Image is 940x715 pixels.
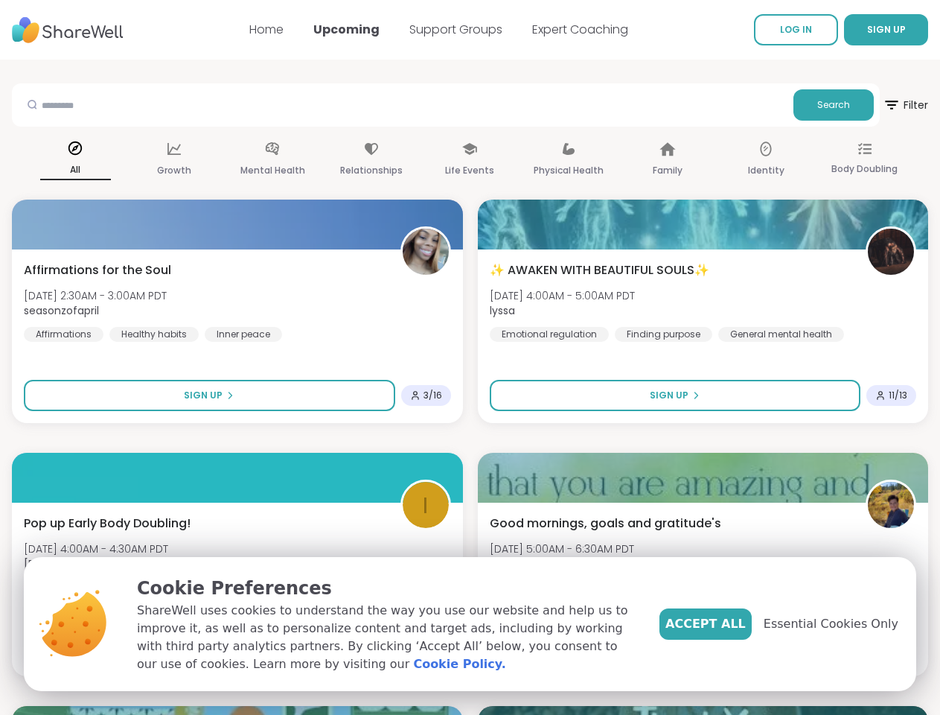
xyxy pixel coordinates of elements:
a: Expert Coaching [532,21,628,38]
p: Physical Health [534,162,604,179]
a: LOG IN [754,14,838,45]
div: Finding purpose [615,327,712,342]
span: Good mornings, goals and gratitude's [490,515,721,533]
p: Relationships [340,162,403,179]
img: ShareWell Nav Logo [12,10,124,51]
img: CharityRoss [868,482,914,528]
p: All [40,161,111,180]
b: lyssa [490,303,515,318]
span: [DATE] 5:00AM - 6:30AM PDT [490,541,634,556]
span: I [423,488,428,523]
button: SIGN UP [844,14,928,45]
span: Sign Up [650,389,688,402]
span: SIGN UP [867,23,906,36]
a: Upcoming [313,21,380,38]
span: Search [817,98,850,112]
span: Essential Cookies Only [764,615,898,633]
a: Cookie Policy. [413,655,505,673]
span: Filter [883,87,928,123]
p: Body Doubling [831,160,898,178]
b: CharityRoss [490,556,551,571]
b: seasonzofapril [24,303,99,318]
div: General mental health [718,327,844,342]
button: Accept All [659,608,752,640]
a: Support Groups [409,21,502,38]
div: Inner peace [205,327,282,342]
span: Pop up Early Body Doubling! [24,515,191,533]
button: Sign Up [490,380,861,411]
div: Affirmations [24,327,103,342]
p: Identity [748,162,784,179]
button: Search [793,89,874,121]
button: Sign Up [24,380,395,411]
img: seasonzofapril [403,229,449,275]
span: Accept All [665,615,746,633]
button: Filter [883,83,928,127]
span: [DATE] 2:30AM - 3:00AM PDT [24,288,167,303]
span: [DATE] 4:00AM - 5:00AM PDT [490,288,635,303]
span: Sign Up [184,389,223,402]
p: Mental Health [240,162,305,179]
span: 11 / 13 [889,390,907,401]
p: Cookie Preferences [137,575,636,602]
p: Life Events [445,162,494,179]
p: Growth [157,162,191,179]
p: ShareWell uses cookies to understand the way you use our website and help us to improve it, as we... [137,602,636,673]
span: 3 / 16 [423,390,442,401]
span: Affirmations for the Soul [24,261,171,279]
span: LOG IN [780,23,812,36]
span: [DATE] 4:00AM - 4:30AM PDT [24,541,168,556]
img: lyssa [868,229,914,275]
span: ✨ AWAKEN WITH BEAUTIFUL SOULS✨ [490,261,709,279]
div: Healthy habits [109,327,199,342]
p: Family [653,162,682,179]
div: Emotional regulation [490,327,609,342]
a: Home [249,21,284,38]
b: [PERSON_NAME] [24,556,106,571]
